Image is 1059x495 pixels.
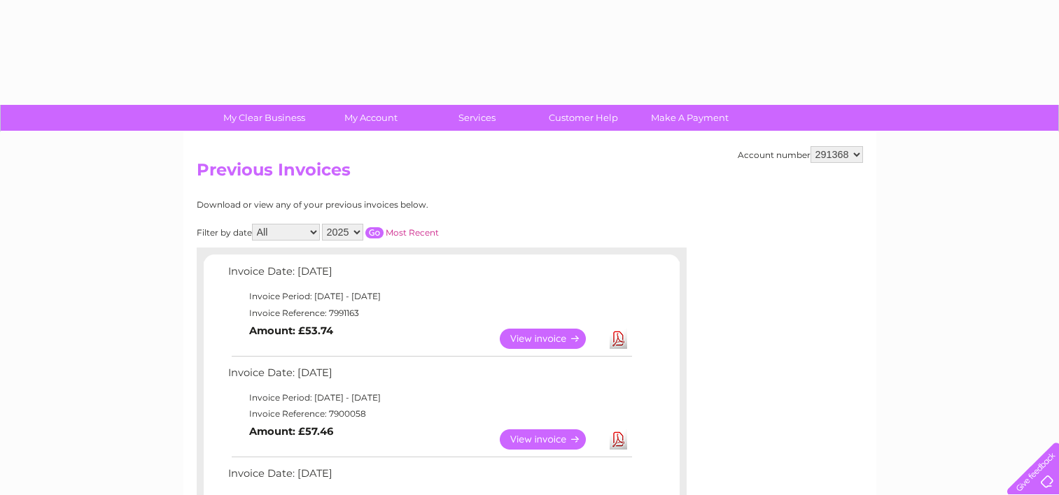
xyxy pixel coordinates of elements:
td: Invoice Reference: 7991163 [225,305,634,322]
a: Most Recent [386,227,439,238]
div: Filter by date [197,224,564,241]
td: Invoice Reference: 7900058 [225,406,634,422]
b: Amount: £53.74 [249,324,333,337]
b: Amount: £57.46 [249,425,333,438]
a: Download [610,329,627,349]
h2: Previous Invoices [197,160,863,187]
td: Invoice Date: [DATE] [225,364,634,389]
td: Invoice Date: [DATE] [225,464,634,490]
td: Invoice Period: [DATE] - [DATE] [225,389,634,406]
a: Make A Payment [632,105,748,131]
a: View [500,329,603,349]
div: Account number [738,146,863,163]
a: Download [610,429,627,450]
a: Services [419,105,535,131]
div: Download or view any of your previous invoices below. [197,200,564,210]
td: Invoice Date: [DATE] [225,262,634,288]
a: My Clear Business [206,105,322,131]
a: Customer Help [526,105,641,131]
td: Invoice Period: [DATE] - [DATE] [225,288,634,305]
a: My Account [313,105,428,131]
a: View [500,429,603,450]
